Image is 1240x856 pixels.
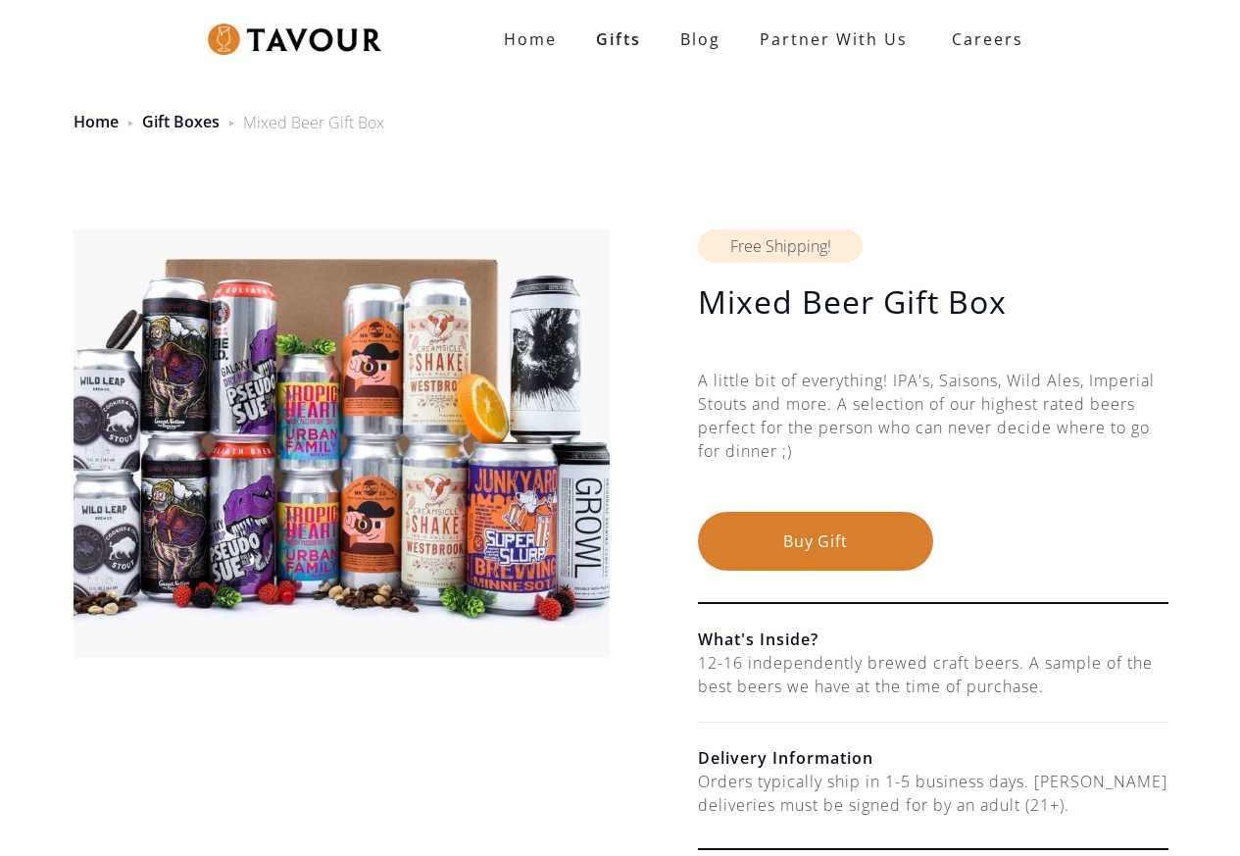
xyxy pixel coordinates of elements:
a: Careers [927,12,1038,67]
strong: Home [504,28,557,50]
h6: Delivery Information [698,746,1168,770]
div: Free Shipping! [698,229,863,263]
div: 12-16 independently brewed craft beers. A sample of the best beers we have at the time of purchase. [698,651,1168,698]
div: Orders typically ship in 1-5 business days. [PERSON_NAME] deliveries must be signed for by an adu... [698,770,1168,817]
a: Gift Boxes [142,111,220,132]
button: Buy Gift [698,512,933,571]
h1: Mixed Beer Gift Box [698,282,1168,322]
a: partner with us [740,20,927,59]
a: Blog [661,20,740,59]
a: Home [74,111,119,132]
h6: What's Inside? [698,628,1168,651]
div: Mixed Beer Gift Box [243,111,384,134]
a: Gifts [576,20,661,59]
a: Home [484,20,576,59]
div: A little bit of everything! IPA's, Saisons, Wild Ales, Imperial Stouts and more. A selection of o... [698,369,1168,512]
strong: Careers [952,20,1023,59]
